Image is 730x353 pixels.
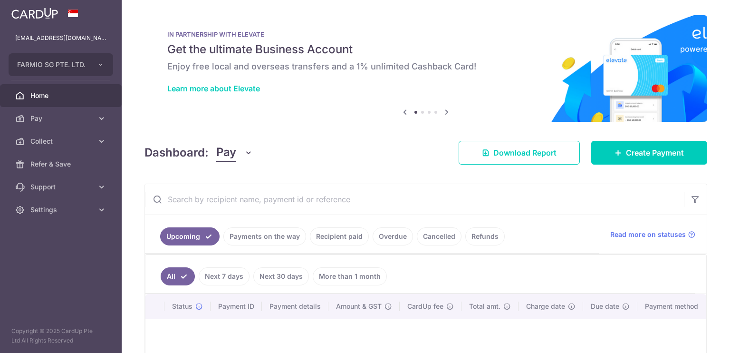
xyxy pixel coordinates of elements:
[30,137,93,146] span: Collect
[591,302,619,311] span: Due date
[199,267,250,285] a: Next 7 days
[145,184,684,215] input: Search by recipient name, payment id or reference
[336,302,382,311] span: Amount & GST
[610,230,686,239] span: Read more on statuses
[144,15,707,122] img: Renovation banner
[30,182,93,192] span: Support
[30,159,93,169] span: Refer & Save
[469,302,500,311] span: Total amt.
[30,114,93,123] span: Pay
[9,53,113,76] button: FARMIO SG PTE. LTD.
[626,147,684,158] span: Create Payment
[526,302,565,311] span: Charge date
[160,227,220,245] a: Upcoming
[161,267,195,285] a: All
[11,8,58,19] img: CardUp
[172,302,192,311] span: Status
[610,230,695,239] a: Read more on statuses
[144,144,209,161] h4: Dashboard:
[310,227,369,245] a: Recipient paid
[15,33,106,43] p: [EMAIL_ADDRESS][DOMAIN_NAME]
[262,294,328,319] th: Payment details
[459,141,580,165] a: Download Report
[216,144,253,162] button: Pay
[373,227,413,245] a: Overdue
[253,267,309,285] a: Next 30 days
[465,227,505,245] a: Refunds
[167,61,684,72] h6: Enjoy free local and overseas transfers and a 1% unlimited Cashback Card!
[167,42,684,57] h5: Get the ultimate Business Account
[216,144,236,162] span: Pay
[17,60,87,69] span: FARMIO SG PTE. LTD.
[493,147,557,158] span: Download Report
[407,302,443,311] span: CardUp fee
[211,294,262,319] th: Payment ID
[417,227,461,245] a: Cancelled
[30,91,93,100] span: Home
[637,294,710,319] th: Payment method
[167,84,260,93] a: Learn more about Elevate
[167,30,684,38] p: IN PARTNERSHIP WITH ELEVATE
[223,227,306,245] a: Payments on the way
[313,267,387,285] a: More than 1 month
[591,141,707,165] a: Create Payment
[30,205,93,215] span: Settings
